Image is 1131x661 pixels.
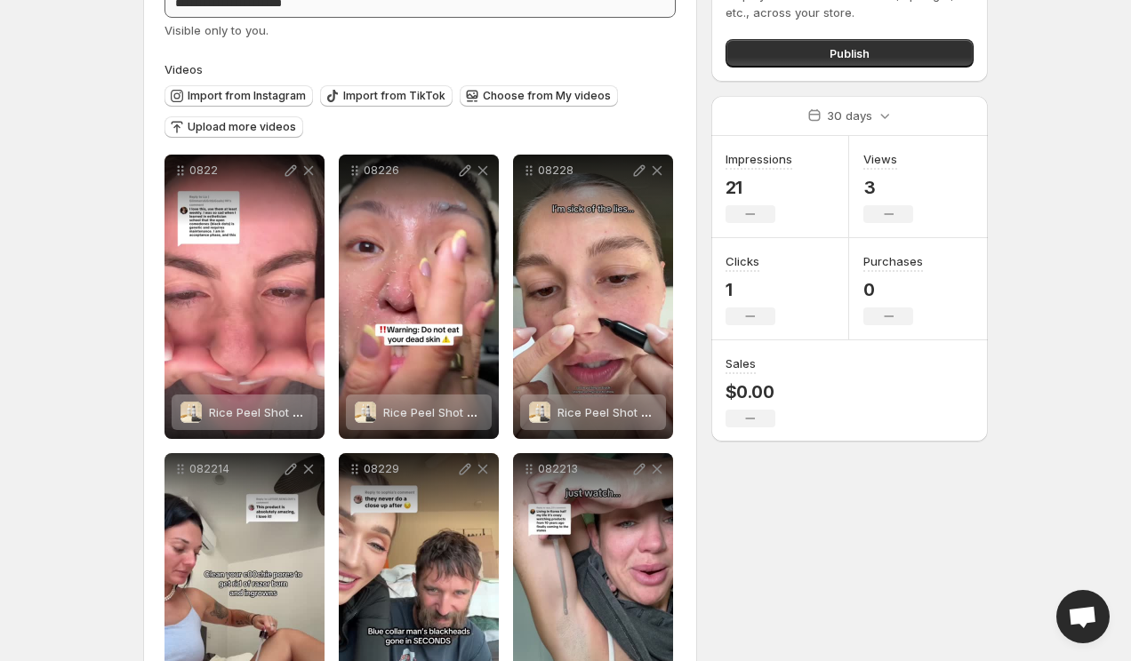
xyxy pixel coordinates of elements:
[339,155,499,439] div: 08226Rice Peel Shot Ampoule™Rice Peel Shot Ampoule™
[863,252,923,270] h3: Purchases
[460,85,618,107] button: Choose from My videos
[189,163,282,178] p: 0822
[726,177,792,198] p: 21
[538,163,630,178] p: 08228
[529,402,550,423] img: Rice Peel Shot Ampoule™
[726,279,775,300] p: 1
[538,462,630,476] p: 082213
[483,89,611,103] span: Choose from My videos
[188,120,296,134] span: Upload more videos
[164,155,325,439] div: 0822Rice Peel Shot Ampoule™Rice Peel Shot Ampoule™
[830,44,870,62] span: Publish
[726,39,974,68] button: Publish
[180,402,202,423] img: Rice Peel Shot Ampoule™
[827,107,872,124] p: 30 days
[164,23,269,37] span: Visible only to you.
[189,462,282,476] p: 082214
[513,155,673,439] div: 08228Rice Peel Shot Ampoule™Rice Peel Shot Ampoule™
[164,116,303,138] button: Upload more videos
[209,405,349,419] span: Rice Peel Shot Ampoule™
[726,381,775,402] p: $0.00
[863,279,923,300] p: 0
[1056,590,1110,643] a: Open chat
[320,85,453,107] button: Import from TikTok
[726,252,759,270] h3: Clicks
[164,85,313,107] button: Import from Instagram
[188,89,306,103] span: Import from Instagram
[863,177,913,198] p: 3
[863,150,897,168] h3: Views
[364,462,456,476] p: 08229
[343,89,445,103] span: Import from TikTok
[557,405,697,419] span: Rice Peel Shot Ampoule™
[383,405,523,419] span: Rice Peel Shot Ampoule™
[164,62,203,76] span: Videos
[364,163,456,178] p: 08226
[726,354,756,372] h3: Sales
[355,402,376,423] img: Rice Peel Shot Ampoule™
[726,150,792,168] h3: Impressions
